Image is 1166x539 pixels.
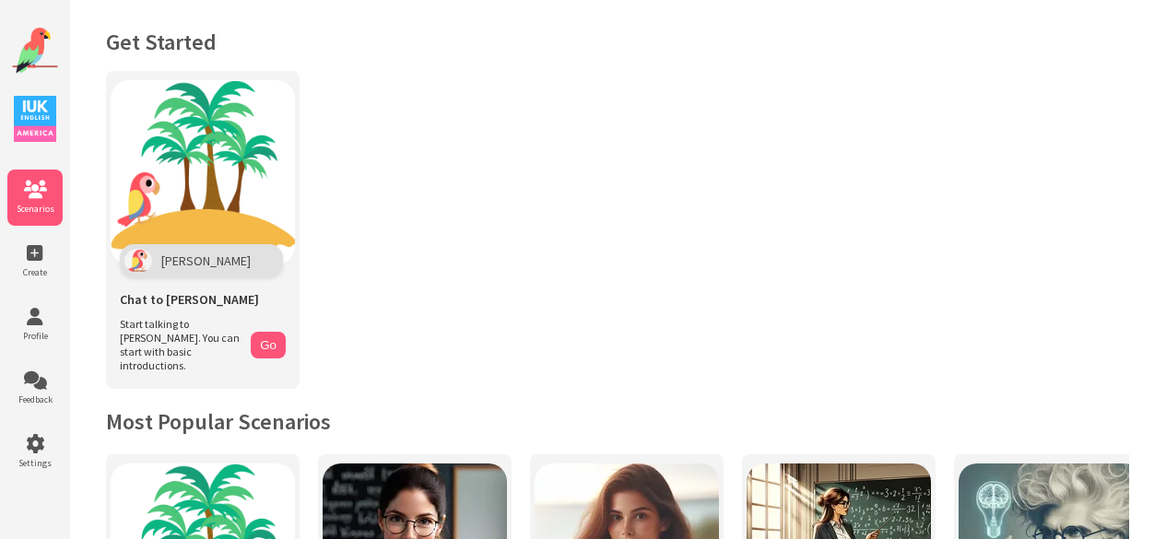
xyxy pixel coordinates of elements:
[161,252,251,269] span: [PERSON_NAME]
[12,28,58,74] img: Website Logo
[7,266,63,278] span: Create
[120,291,259,308] span: Chat to [PERSON_NAME]
[7,457,63,469] span: Settings
[124,249,152,273] img: Polly
[7,330,63,342] span: Profile
[120,317,241,372] span: Start talking to [PERSON_NAME]. You can start with basic introductions.
[106,28,1129,56] h1: Get Started
[251,332,286,358] button: Go
[14,96,56,142] img: IUK Logo
[106,407,1129,436] h2: Most Popular Scenarios
[111,80,295,264] img: Chat with Polly
[7,203,63,215] span: Scenarios
[7,393,63,405] span: Feedback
